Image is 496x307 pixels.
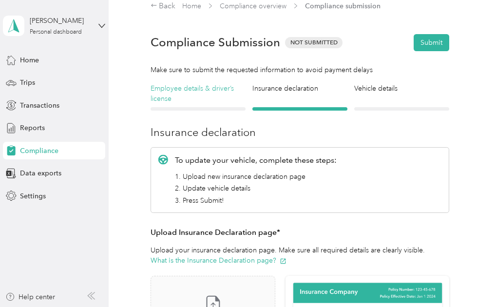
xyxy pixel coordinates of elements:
[151,0,176,12] div: Back
[220,2,286,10] a: Compliance overview
[5,292,55,302] button: Help center
[20,100,59,111] span: Transactions
[285,37,343,48] span: Not Submitted
[151,83,246,104] h4: Employee details & driver’s license
[20,191,46,201] span: Settings
[20,146,58,156] span: Compliance
[30,29,82,35] div: Personal dashboard
[175,172,337,182] li: 1. Upload new insurance declaration page
[305,1,381,11] span: Compliance submission
[252,83,347,94] h4: Insurance declaration
[151,65,450,75] div: Make sure to submit the requested information to avoid payment delays
[182,2,201,10] a: Home
[20,168,61,178] span: Data exports
[151,245,450,266] p: Upload your insurance declaration page. Make sure all required details are clearly visible.
[175,195,337,206] li: 3. Press Submit!
[151,124,450,140] h3: Insurance declaration
[30,16,91,26] div: [PERSON_NAME]
[175,154,337,166] p: To update your vehicle, complete these steps:
[20,77,35,88] span: Trips
[414,34,449,51] button: Submit
[20,55,39,65] span: Home
[354,83,449,94] h4: Vehicle details
[20,123,45,133] span: Reports
[151,36,280,49] h1: Compliance Submission
[151,227,450,239] h3: Upload Insurance Declaration page*
[441,252,496,307] iframe: Everlance-gr Chat Button Frame
[175,183,337,193] li: 2. Update vehicle details
[151,255,286,266] button: What is the Insurance Declaration page?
